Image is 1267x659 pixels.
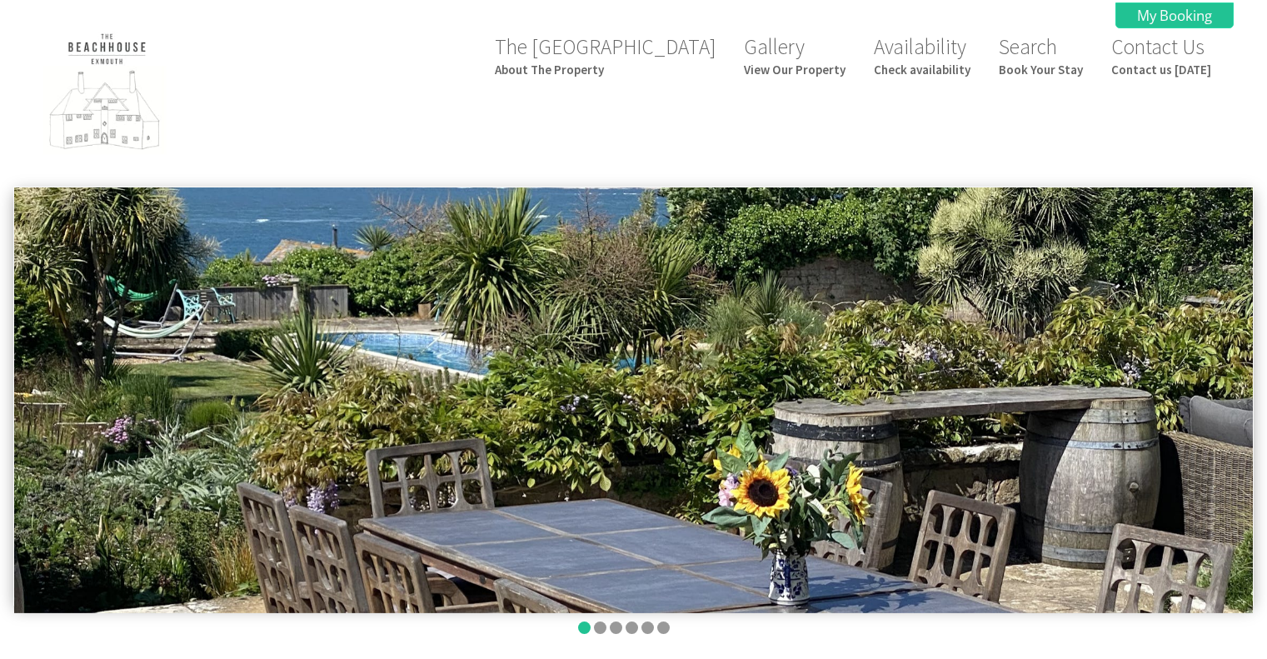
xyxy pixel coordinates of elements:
small: Check availability [874,62,970,77]
small: Contact us [DATE] [1111,62,1211,77]
a: SearchBook Your Stay [999,33,1083,77]
small: View Our Property [744,62,845,77]
a: Contact UsContact us [DATE] [1111,33,1211,77]
a: My Booking [1115,2,1234,28]
a: The [GEOGRAPHIC_DATA]About The Property [495,33,716,77]
img: The Beach House Exmouth [23,27,190,162]
a: AvailabilityCheck availability [874,33,970,77]
small: Book Your Stay [999,62,1083,77]
small: About The Property [495,62,716,77]
a: GalleryView Our Property [744,33,845,77]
